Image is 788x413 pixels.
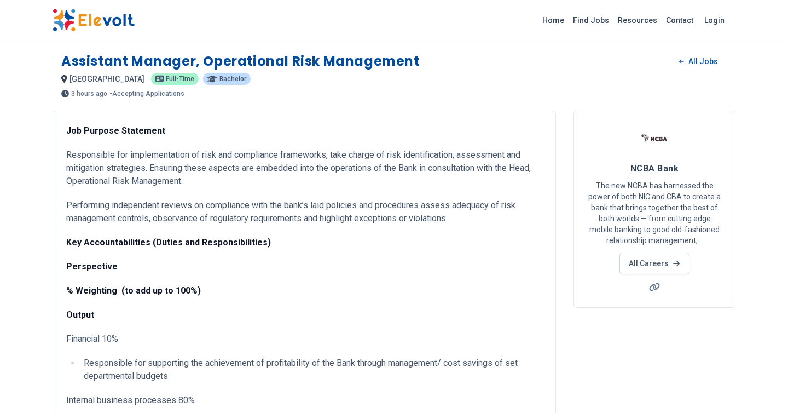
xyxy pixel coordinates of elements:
[538,12,569,29] a: Home
[698,9,731,31] a: Login
[613,12,662,29] a: Resources
[569,12,613,29] a: Find Jobs
[53,9,135,32] img: Elevolt
[662,12,698,29] a: Contact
